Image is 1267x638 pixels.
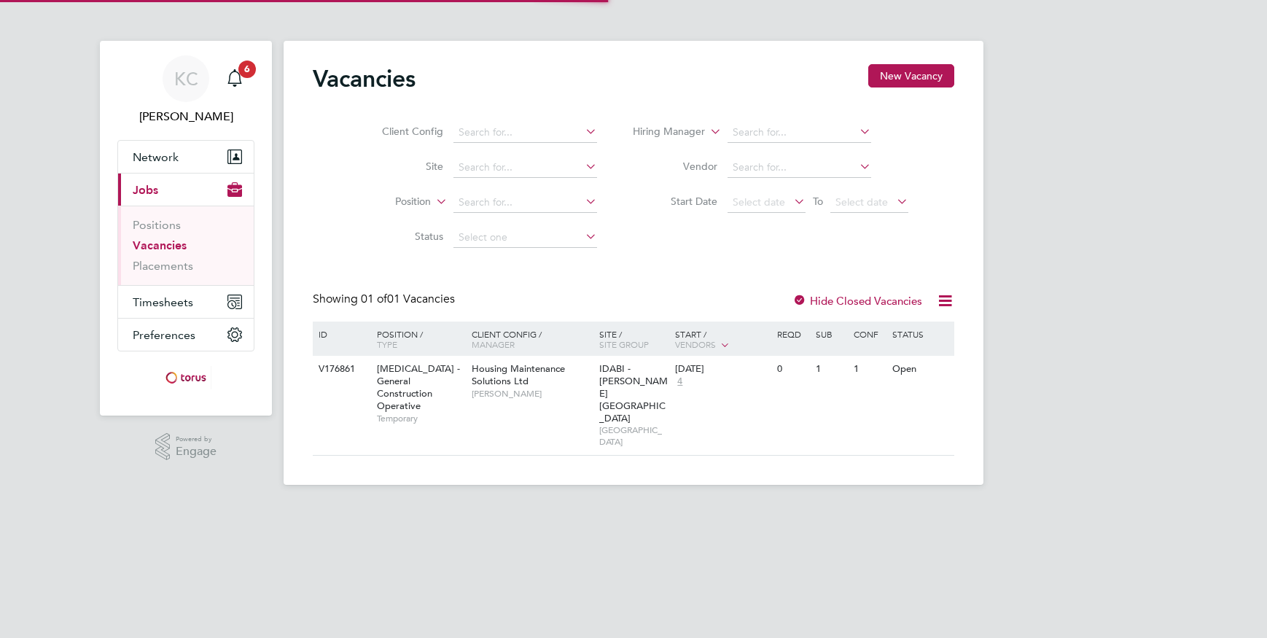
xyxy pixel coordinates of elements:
div: Open [889,356,952,383]
a: Powered byEngage [155,433,217,461]
div: Site / [596,322,672,357]
span: Vendors [675,338,716,350]
span: Network [133,150,179,164]
div: Jobs [118,206,254,285]
button: Jobs [118,174,254,206]
nav: Main navigation [100,41,272,416]
input: Search for... [728,157,871,178]
label: Status [359,230,443,243]
span: [MEDICAL_DATA] - General Construction Operative [377,362,460,412]
span: IDABI - [PERSON_NAME][GEOGRAPHIC_DATA] [599,362,668,424]
a: 6 [220,55,249,102]
div: 1 [812,356,850,383]
div: Conf [850,322,888,346]
label: Start Date [633,195,717,208]
div: Start / [671,322,773,358]
button: Preferences [118,319,254,351]
div: Showing [313,292,458,307]
span: Jobs [133,183,158,197]
input: Search for... [453,122,597,143]
span: KC [174,69,198,88]
div: [DATE] [675,363,770,376]
span: Powered by [176,433,217,446]
a: Vacancies [133,238,187,252]
input: Select one [453,227,597,248]
div: 1 [850,356,888,383]
span: [PERSON_NAME] [472,388,592,400]
label: Hiring Manager [621,125,705,139]
span: Type [377,338,397,350]
label: Site [359,160,443,173]
div: Client Config / [468,322,596,357]
div: Sub [812,322,850,346]
span: Preferences [133,328,195,342]
div: Reqd [773,322,811,346]
span: 01 Vacancies [361,292,455,306]
div: ID [315,322,366,346]
span: Manager [472,338,515,350]
h2: Vacancies [313,64,416,93]
input: Search for... [453,157,597,178]
div: Status [889,322,952,346]
span: 6 [238,61,256,78]
button: Timesheets [118,286,254,318]
span: Site Group [599,338,649,350]
a: KC[PERSON_NAME] [117,55,254,125]
a: Positions [133,218,181,232]
span: Temporary [377,413,464,424]
span: 01 of [361,292,387,306]
a: Placements [133,259,193,273]
span: 4 [675,376,685,388]
span: [GEOGRAPHIC_DATA] [599,424,668,447]
input: Search for... [728,122,871,143]
label: Hide Closed Vacancies [792,294,922,308]
span: Select date [835,195,888,209]
span: Engage [176,446,217,458]
button: Network [118,141,254,173]
span: To [808,192,827,211]
span: Timesheets [133,295,193,309]
label: Vendor [633,160,717,173]
div: 0 [773,356,811,383]
div: V176861 [315,356,366,383]
img: torus-logo-retina.png [160,366,211,389]
div: Position / [366,322,468,357]
label: Position [347,195,431,209]
span: Select date [733,195,785,209]
span: Karl Coleman [117,108,254,125]
button: New Vacancy [868,64,954,87]
label: Client Config [359,125,443,138]
input: Search for... [453,192,597,213]
a: Go to home page [117,366,254,389]
span: Housing Maintenance Solutions Ltd [472,362,565,387]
